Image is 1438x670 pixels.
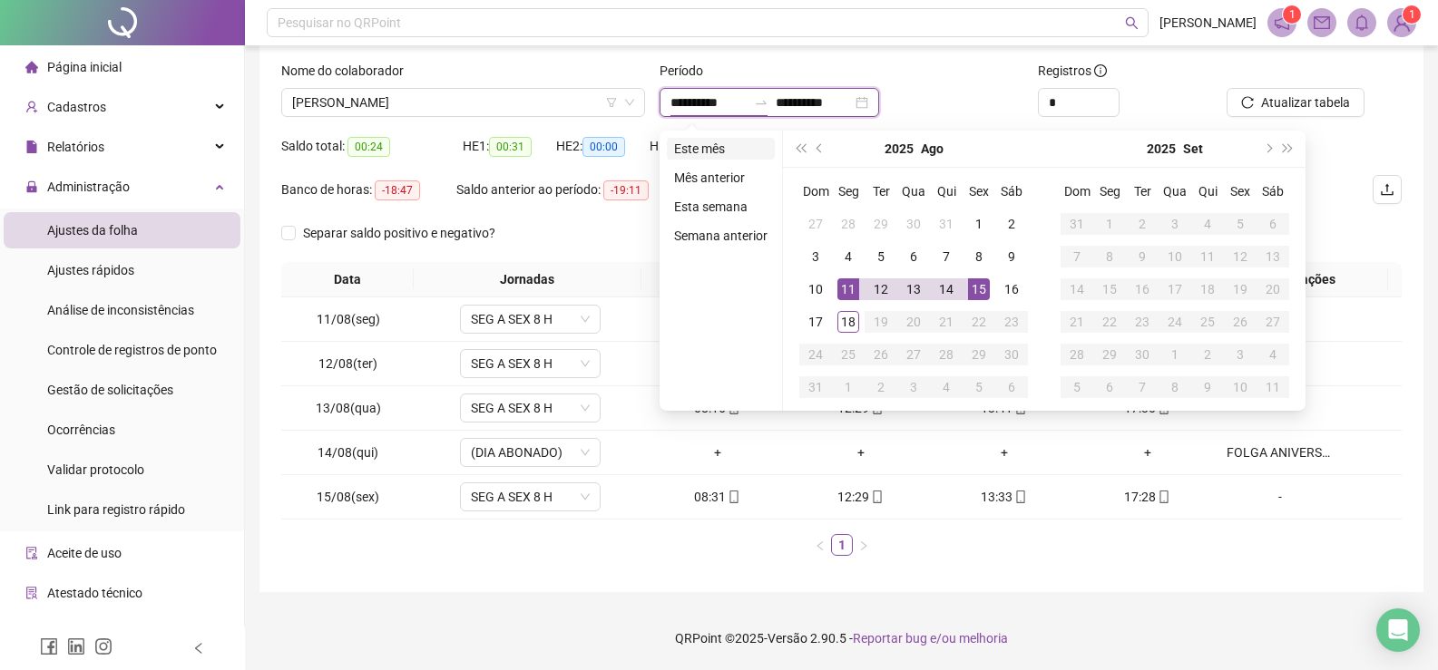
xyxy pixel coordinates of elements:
span: notification [1274,15,1290,31]
div: 21 [935,311,957,333]
span: Gerar QRCode [47,626,128,640]
div: 6 [1001,376,1022,398]
td: 2025-10-11 [1257,371,1289,403]
div: 3 [903,376,924,398]
td: 2025-09-28 [1061,338,1093,371]
img: 79979 [1388,9,1415,36]
li: Página anterior [809,534,831,556]
td: 2025-09-30 [1126,338,1159,371]
div: 11 [837,278,859,300]
span: 13/08(qua) [316,401,381,415]
label: Nome do colaborador [281,61,416,81]
div: 17:28 [1083,487,1212,507]
div: 24 [1164,311,1186,333]
span: Registros [1038,61,1107,81]
div: 1 [1099,213,1120,235]
td: 2025-09-21 [1061,306,1093,338]
span: Versão [768,631,807,646]
span: lock [25,180,38,193]
div: 20 [1262,278,1284,300]
td: 2025-09-05 [963,371,995,403]
span: right [858,540,869,551]
div: 28 [1066,344,1088,365]
div: 8 [1099,246,1120,267]
div: 19 [1229,278,1251,300]
button: super-next-year [1278,131,1298,167]
div: 26 [870,344,892,365]
td: 2025-09-25 [1191,306,1224,338]
span: Gestão de solicitações [47,383,173,397]
td: 2025-09-06 [1257,208,1289,240]
span: 00:24 [347,137,390,157]
td: 2025-09-07 [1061,240,1093,273]
div: 12 [1229,246,1251,267]
th: Qui [930,175,963,208]
span: Cadastros [47,100,106,114]
td: 2025-09-18 [1191,273,1224,306]
div: 9 [1001,246,1022,267]
div: 08:31 [653,487,782,507]
span: Administração [47,180,130,194]
div: 9 [1197,376,1218,398]
span: linkedin [67,637,85,655]
div: 3 [1229,344,1251,365]
button: super-prev-year [790,131,810,167]
div: 4 [837,246,859,267]
td: 2025-09-12 [1224,240,1257,273]
span: down [580,491,591,502]
td: 2025-09-03 [897,371,930,403]
div: 1 [968,213,990,235]
div: 25 [837,344,859,365]
td: 2025-09-19 [1224,273,1257,306]
div: 29 [1099,344,1120,365]
td: 2025-10-03 [1224,338,1257,371]
span: Análise de inconsistências [47,303,194,317]
th: Dom [1061,175,1093,208]
span: info-circle [1094,64,1107,77]
td: 2025-08-23 [995,306,1028,338]
span: 14/08(qui) [318,445,378,460]
span: SEG A SEX 8 H [471,306,590,333]
td: 2025-09-04 [1191,208,1224,240]
span: 00:00 [582,137,625,157]
div: Open Intercom Messenger [1376,608,1420,652]
li: 1 [831,534,853,556]
div: 22 [1099,311,1120,333]
th: Sex [963,175,995,208]
span: solution [25,587,38,599]
div: 30 [1131,344,1153,365]
td: 2025-09-16 [1126,273,1159,306]
div: 7 [935,246,957,267]
div: 17 [805,311,827,333]
td: 2025-09-20 [1257,273,1289,306]
div: + [797,442,925,462]
div: Saldo anterior ao período: [456,180,667,200]
td: 2025-08-01 [963,208,995,240]
span: swap-right [754,95,768,110]
button: left [809,534,831,556]
div: + [653,442,782,462]
td: 2025-09-23 [1126,306,1159,338]
span: left [815,540,826,551]
td: 2025-10-02 [1191,338,1224,371]
div: 2 [1131,213,1153,235]
td: 2025-08-31 [1061,208,1093,240]
td: 2025-08-22 [963,306,995,338]
td: 2025-08-31 [799,371,832,403]
div: 29 [870,213,892,235]
div: 6 [903,246,924,267]
div: 27 [1262,311,1284,333]
div: 10 [1229,376,1251,398]
footer: QRPoint © 2025 - 2.90.5 - [245,607,1438,670]
td: 2025-08-09 [995,240,1028,273]
td: 2025-09-26 [1224,306,1257,338]
span: mobile [726,490,740,503]
div: 2 [1001,213,1022,235]
span: file [25,141,38,153]
span: Reportar bug e/ou melhoria [853,631,1008,646]
td: 2025-09-24 [1159,306,1191,338]
div: HE 2: [556,136,650,157]
span: [PERSON_NAME] [1159,13,1257,33]
div: 15 [1099,278,1120,300]
th: Qua [1159,175,1191,208]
